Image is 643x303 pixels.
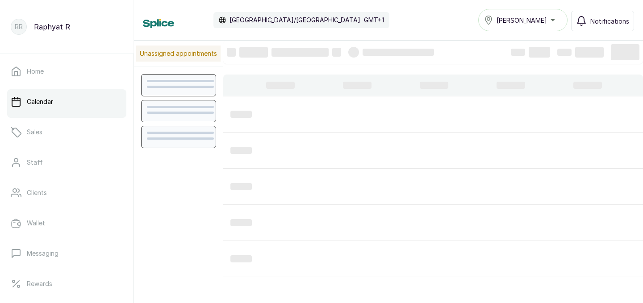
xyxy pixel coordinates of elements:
p: [GEOGRAPHIC_DATA]/[GEOGRAPHIC_DATA] [230,16,360,25]
span: Notifications [590,17,629,26]
a: Clients [7,180,126,205]
a: Calendar [7,89,126,114]
p: Home [27,67,44,76]
a: Home [7,59,126,84]
button: Notifications [571,11,634,31]
span: [PERSON_NAME] [497,16,547,25]
a: Rewards [7,271,126,296]
p: Sales [27,128,42,137]
a: Wallet [7,211,126,236]
p: Raphyat R [34,21,70,32]
p: GMT+1 [364,16,384,25]
p: Rewards [27,279,52,288]
a: Staff [7,150,126,175]
button: [PERSON_NAME] [478,9,568,31]
p: Wallet [27,219,45,228]
p: Calendar [27,97,53,106]
p: Unassigned appointments [136,46,221,62]
a: Sales [7,120,126,145]
a: Messaging [7,241,126,266]
p: RR [15,22,23,31]
p: Clients [27,188,47,197]
p: Messaging [27,249,58,258]
p: Staff [27,158,43,167]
